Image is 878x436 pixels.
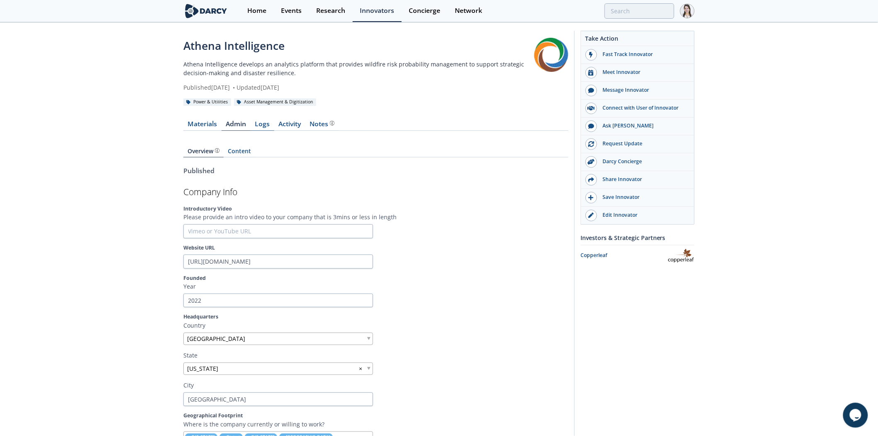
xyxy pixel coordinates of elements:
[281,7,302,14] div: Events
[183,188,568,196] h2: Company Info
[597,194,690,201] div: Save Innovator
[455,7,482,14] div: Network
[234,98,316,106] div: Asset Management & Digitization
[843,403,870,428] iframe: chat widget
[188,148,219,154] div: Overview
[183,83,534,92] div: Published [DATE] Updated [DATE]
[183,274,568,282] label: Founded
[581,34,694,46] div: Take Action
[183,412,568,419] label: Geographical Footprint
[187,364,218,373] span: [US_STATE]
[597,211,690,219] div: Edit Innovator
[597,69,690,76] div: Meet Innovator
[247,7,266,14] div: Home
[359,364,362,373] span: ×
[580,248,695,263] a: Copperleaf Copperleaf
[232,83,237,91] span: •
[597,140,690,147] div: Request Update
[183,244,568,252] label: Website URL
[316,7,345,14] div: Research
[183,166,568,176] div: Published
[183,333,373,345] div: [GEOGRAPHIC_DATA]
[183,38,534,54] div: Athena Intelligence
[668,248,695,263] img: Copperleaf
[183,213,568,221] p: Please provide an intro video to your company that is 3mins or less in length
[597,104,690,112] div: Connect with User of Innovator
[597,158,690,165] div: Darcy Concierge
[183,392,373,407] input: Headquarters City
[183,282,568,291] p: Year
[215,148,219,153] img: information.svg
[680,4,695,18] img: Profile
[581,189,694,207] button: Save Innovator
[183,313,568,321] label: Headquarters
[409,7,440,14] div: Concierge
[183,381,568,389] p: City
[330,121,334,125] img: information.svg
[580,230,695,245] div: Investors & Strategic Partners
[183,363,373,375] div: [US_STATE] ×
[187,334,245,343] span: [GEOGRAPHIC_DATA]
[183,4,229,18] img: logo-wide.svg
[183,121,222,131] a: Materials
[183,205,568,213] label: Introductory Video
[183,224,373,238] input: Vimeo or YouTube URL
[597,51,690,58] div: Fast Track Innovator
[274,121,305,131] a: Activity
[183,148,224,157] a: Overview
[183,60,534,77] p: Athena Intelligence develops an analytics platform that provides wildfire risk probability manage...
[360,7,394,14] div: Innovators
[597,86,690,94] div: Message Innovator
[310,121,334,127] div: Notes
[183,351,568,360] p: State
[224,148,256,157] a: Content
[183,98,231,106] div: Power & Utilities
[580,252,668,259] div: Copperleaf
[305,121,339,131] a: Notes
[222,121,251,131] a: Admin
[183,321,568,330] p: Country
[597,122,690,130] div: Ask [PERSON_NAME]
[605,3,674,19] input: Advanced Search
[597,176,690,183] div: Share Innovator
[183,294,373,308] input: Founded
[183,420,568,429] p: Where is the company currently or willing to work?
[183,255,373,269] input: Website URL
[251,121,274,131] a: Logs
[581,207,694,224] a: Edit Innovator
